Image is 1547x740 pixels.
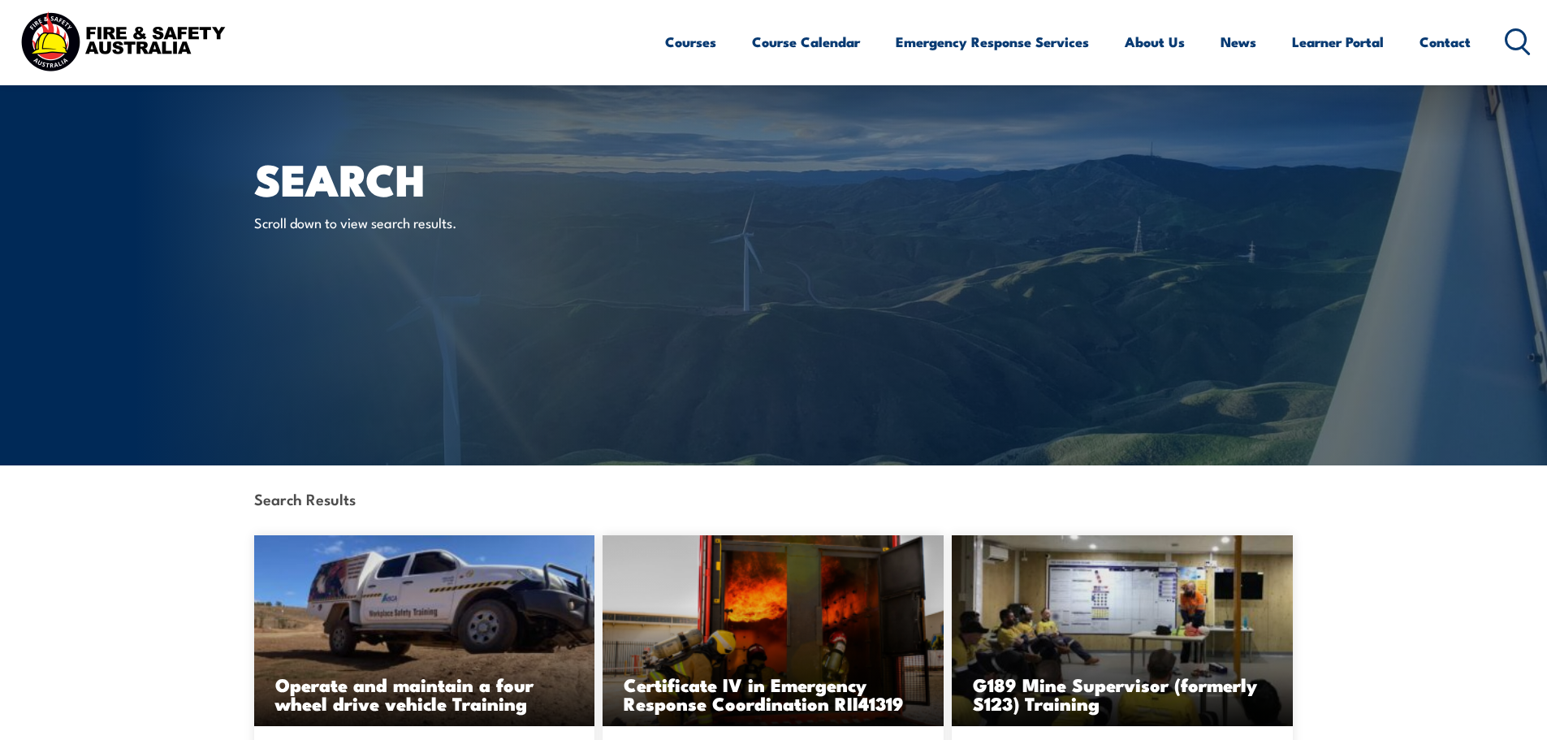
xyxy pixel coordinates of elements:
[254,535,595,726] img: Operate and Maintain a Four Wheel Drive Vehicle TRAINING (1)
[896,20,1089,63] a: Emergency Response Services
[952,535,1293,726] img: Standard 11 Generic Coal Mine Induction (Surface) TRAINING (1)
[952,535,1293,726] a: G189 Mine Supervisor (formerly S123) Training
[603,535,944,726] img: RII41319 Certificate IV in Emergency Response Coordination
[254,487,356,509] strong: Search Results
[624,675,923,712] h3: Certificate IV in Emergency Response Coordination RII41319
[1420,20,1471,63] a: Contact
[603,535,944,726] a: Certificate IV in Emergency Response Coordination RII41319
[254,213,551,232] p: Scroll down to view search results.
[752,20,860,63] a: Course Calendar
[1292,20,1384,63] a: Learner Portal
[665,20,716,63] a: Courses
[275,675,574,712] h3: Operate and maintain a four wheel drive vehicle Training
[1221,20,1256,63] a: News
[254,159,655,197] h1: Search
[973,675,1272,712] h3: G189 Mine Supervisor (formerly S123) Training
[1125,20,1185,63] a: About Us
[254,535,595,726] a: Operate and maintain a four wheel drive vehicle Training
